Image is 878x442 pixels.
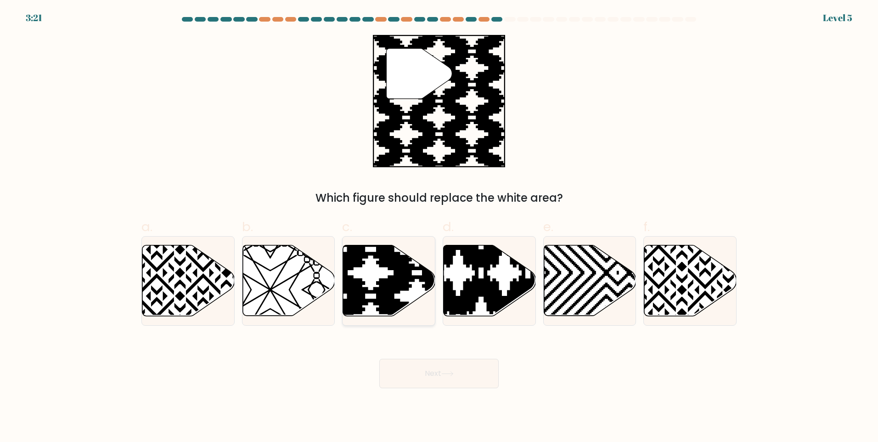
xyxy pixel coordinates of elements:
[342,218,352,236] span: c.
[379,359,499,388] button: Next
[643,218,650,236] span: f.
[543,218,553,236] span: e.
[386,48,452,99] g: "
[141,218,152,236] span: a.
[26,11,42,25] div: 3:21
[443,218,454,236] span: d.
[147,190,731,206] div: Which figure should replace the white area?
[823,11,852,25] div: Level 5
[242,218,253,236] span: b.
